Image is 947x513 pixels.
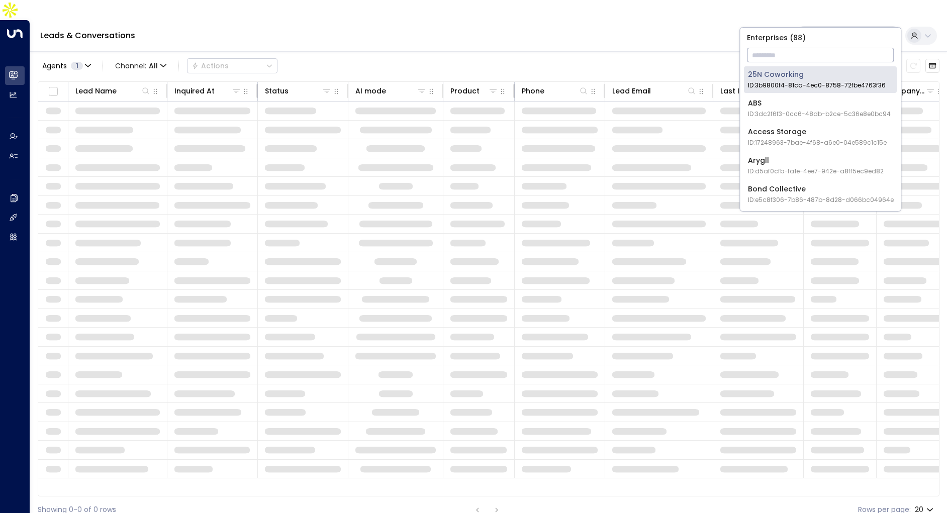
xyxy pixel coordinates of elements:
[75,85,151,97] div: Lead Name
[522,85,589,97] div: Phone
[174,85,241,97] div: Inquired At
[71,62,83,70] span: 1
[38,59,94,73] button: Agents1
[192,61,229,70] div: Actions
[884,85,935,97] div: Company Name
[111,59,170,73] span: Channel:
[906,59,920,73] span: Refresh
[450,85,480,97] div: Product
[42,62,67,69] span: Agents
[450,85,498,97] div: Product
[748,184,894,204] div: Bond Collective
[748,69,886,90] div: 25N Coworking
[40,30,135,41] a: Leads & Conversations
[744,32,897,44] p: Enterprises ( 88 )
[748,167,884,176] span: ID: d5af0cfb-fa1e-4ee7-942e-a8ff5ec9ed82
[720,85,787,97] div: Last Interacted
[265,85,289,97] div: Status
[748,81,886,90] span: ID: 3b9800f4-81ca-4ec0-8758-72fbe4763f36
[795,26,901,45] button: 25N Coworking3b9800f4-81ca-4ec0-8758-72fbe4763f36
[187,58,277,73] div: Button group with a nested menu
[265,85,332,97] div: Status
[748,110,891,119] span: ID: 3dc2f6f3-0cc6-48db-b2ce-5c36e8e0bc94
[612,85,651,97] div: Lead Email
[522,85,544,97] div: Phone
[75,85,117,97] div: Lead Name
[355,85,386,97] div: AI mode
[187,58,277,73] button: Actions
[149,62,158,70] span: All
[884,85,925,97] div: Company Name
[720,85,777,97] div: Last Interacted
[748,98,891,119] div: ABS
[748,195,894,204] span: ID: e5c8f306-7b86-487b-8d28-d066bc04964e
[174,85,215,97] div: Inquired At
[612,85,697,97] div: Lead Email
[748,138,887,147] span: ID: 17248963-7bae-4f68-a6e0-04e589c1c15e
[925,59,939,73] button: Archived Leads
[355,85,427,97] div: AI mode
[748,127,887,147] div: Access Storage
[748,155,884,176] div: Arygll
[111,59,170,73] button: Channel:All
